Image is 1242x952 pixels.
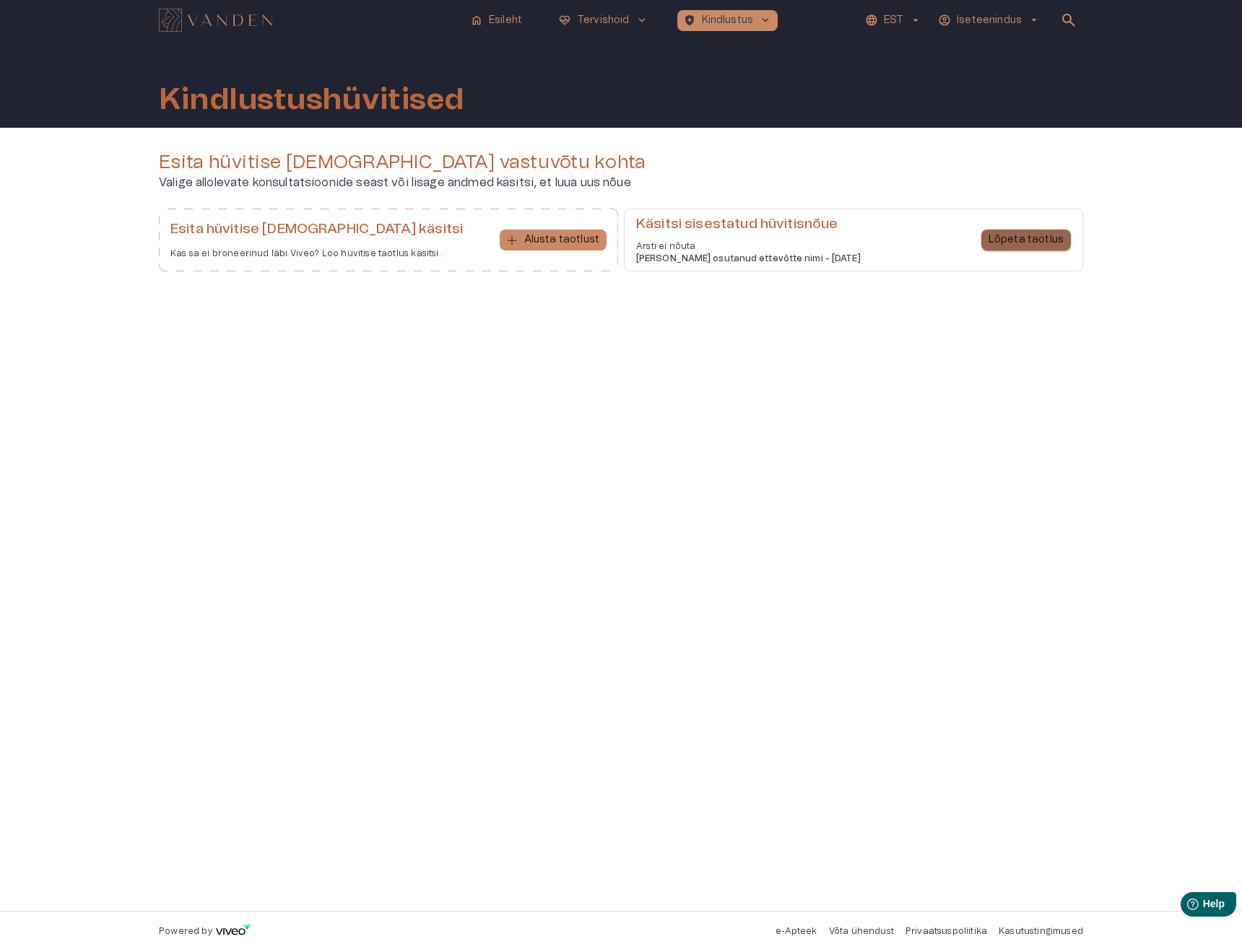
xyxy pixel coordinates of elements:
[936,10,1043,31] button: Iseteenindusarrow_drop_down
[489,13,522,28] p: Esileht
[677,10,778,31] button: health_and_safetyKindlustuskeyboard_arrow_down
[636,253,861,265] h6: [PERSON_NAME] osutanud ettevõtte nimi - [DATE]
[577,13,630,28] p: Tervishoid
[957,13,1022,28] p: Iseteenindus
[1129,886,1242,927] iframe: Help widget launcher
[524,232,599,248] p: Alusta taotlust
[636,240,861,253] p: Arsti ei nõuta
[159,83,464,116] h1: Kindlustushüvitised
[159,151,1083,174] h4: Esita hüvitise [DEMOGRAPHIC_DATA] vastuvõtu kohta
[159,925,212,938] p: Powered by
[170,248,463,260] p: Kas sa ei broneerinud läbi Viveo? Loo hüvitise taotlus käsitsi.
[906,927,987,935] a: Privaatsuspoliitika
[989,232,1064,248] p: Lõpeta taotlus
[464,10,529,31] button: homeEsileht
[683,14,696,27] span: health_and_safety
[636,215,861,235] h6: Käsitsi sisestatud hüvitisnõue
[159,10,459,30] a: Navigate to homepage
[884,13,903,28] p: EST
[1054,6,1083,35] button: open search modal
[1060,12,1077,29] span: search
[702,13,754,28] p: Kindlustus
[500,230,607,250] button: Alusta taotlust
[552,10,654,31] button: ecg_heartTervishoidkeyboard_arrow_down
[981,230,1071,250] button: Lõpeta taotlus
[558,14,571,27] span: ecg_heart
[635,14,648,27] span: keyboard_arrow_down
[759,14,772,27] span: keyboard_arrow_down
[470,14,483,27] span: home
[776,927,817,935] a: e-Apteek
[159,9,272,32] img: Vanden logo
[999,927,1083,935] a: Kasutustingimused
[170,220,463,240] h6: Esita hüvitise [DEMOGRAPHIC_DATA] käsitsi
[1028,14,1041,27] span: arrow_drop_down
[863,10,924,31] button: EST
[829,925,894,938] p: Võta ühendust
[159,174,1083,191] p: Valige allolevate konsultatsioonide seast või lisage andmed käsitsi, et luua uus nõue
